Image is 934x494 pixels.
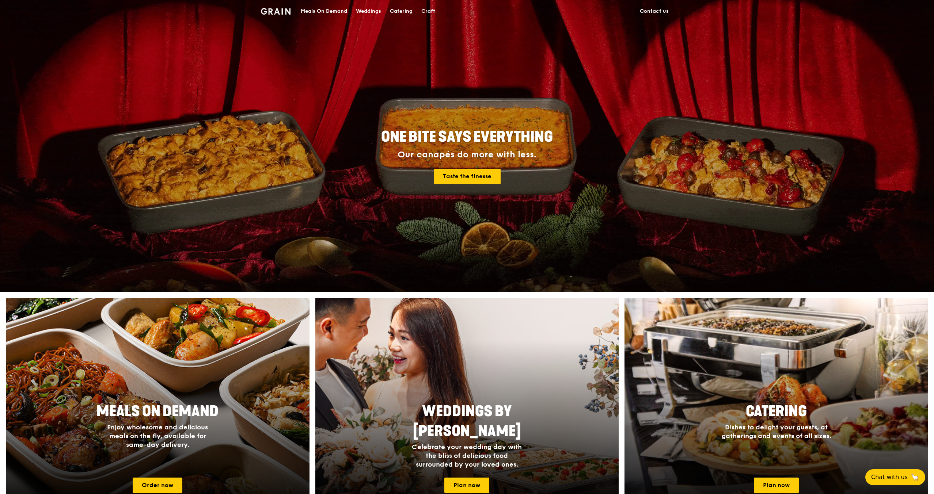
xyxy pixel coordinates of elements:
[381,128,553,146] span: ONE BITE SAYS EVERYTHING
[746,403,807,420] span: Catering
[261,8,291,15] img: Grain
[754,478,799,493] a: Plan now
[386,0,417,22] a: Catering
[417,0,440,22] a: Craft
[421,0,435,22] div: Craft
[865,469,925,485] button: Chat with us🦙
[335,150,599,160] div: Our canapés do more with less.
[133,478,182,493] a: Order now
[390,0,413,22] div: Catering
[871,473,908,482] span: Chat with us
[412,443,522,468] span: Celebrate your wedding day with the bliss of delicious food surrounded by your loved ones.
[444,478,489,493] a: Plan now
[96,403,219,420] span: Meals On Demand
[722,423,831,440] span: Dishes to delight your guests, at gatherings and events of all sizes.
[434,169,501,184] a: Taste the finesse
[413,403,521,440] span: Weddings by [PERSON_NAME]
[301,0,347,22] div: Meals On Demand
[356,0,381,22] div: Weddings
[107,423,208,449] span: Enjoy wholesome and delicious meals on the fly, available for same-day delivery.
[911,473,919,482] span: 🦙
[635,0,673,22] a: Contact us
[352,0,386,22] a: Weddings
